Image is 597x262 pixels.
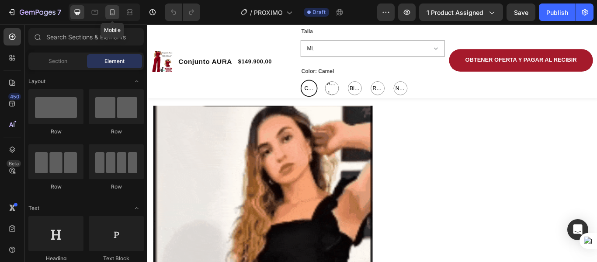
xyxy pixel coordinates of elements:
span: Toggle open [130,201,144,215]
span: Save [514,9,528,16]
div: Row [28,183,83,191]
button: Save [507,3,535,21]
span: Camel [181,69,195,80]
div: 450 [8,93,21,100]
div: Row [89,183,144,191]
div: Undo/Redo [165,3,200,21]
legend: Color: Camel [178,48,218,61]
span: Section [49,57,67,65]
div: Beta [7,160,21,167]
span: Layout [28,77,45,85]
iframe: Design area [147,24,597,262]
button: 1 product assigned [419,3,503,21]
p: 7 [57,7,61,17]
div: Publish [546,8,568,17]
span: Azul Jean [207,63,222,85]
span: 1 product assigned [427,8,483,17]
span: / [250,8,252,17]
button: Publish [539,3,576,21]
span: PROXIMO [254,8,283,17]
div: Row [89,128,144,136]
span: Toggle open [130,74,144,88]
button: <p><span style="font-size:15px;">OBTENER OFERTA Y PAGAR AL RECIBIR</span></p> [351,28,519,55]
span: Blanco [234,69,249,80]
div: Open Intercom Messenger [567,219,588,240]
span: Negro [287,69,302,80]
div: Row [28,128,83,136]
span: Text [28,204,39,212]
span: Rojo [260,69,276,80]
input: Search Sections & Elements [28,28,144,45]
span: Element [104,57,125,65]
button: 7 [3,3,65,21]
span: Draft [312,8,326,16]
span: OBTENER OFERTA Y PAGAR AL RECIBIR [370,37,500,45]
